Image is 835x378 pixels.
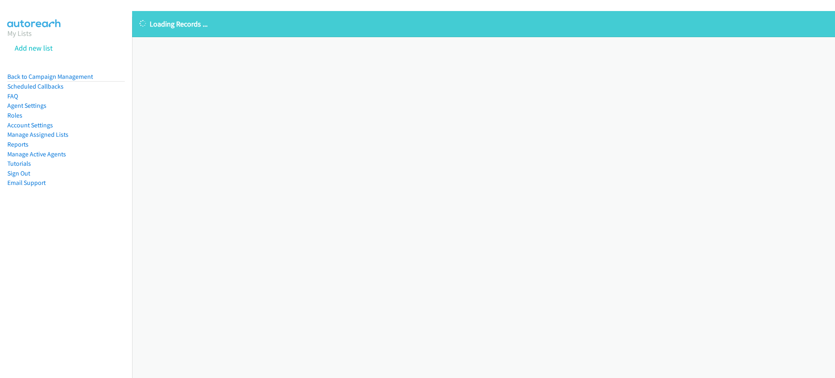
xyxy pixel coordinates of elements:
a: Reports [7,140,29,148]
a: Add new list [15,43,53,53]
a: Scheduled Callbacks [7,82,64,90]
a: Tutorials [7,160,31,167]
a: Manage Assigned Lists [7,131,68,138]
a: Agent Settings [7,102,46,109]
a: Sign Out [7,169,30,177]
a: My Lists [7,29,32,38]
a: FAQ [7,92,18,100]
a: Back to Campaign Management [7,73,93,80]
a: Account Settings [7,121,53,129]
a: Manage Active Agents [7,150,66,158]
p: Loading Records ... [139,18,828,29]
a: Email Support [7,179,46,187]
a: Roles [7,111,22,119]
